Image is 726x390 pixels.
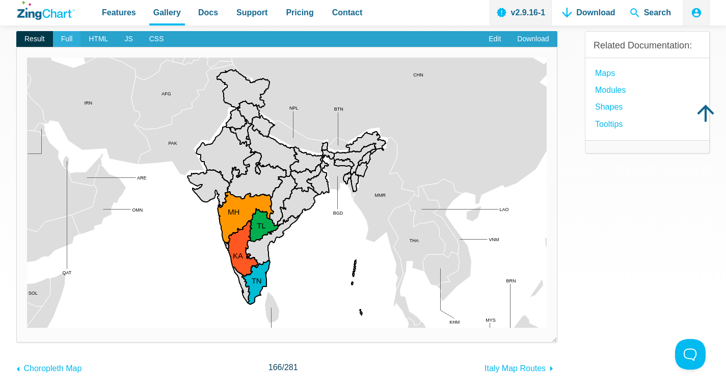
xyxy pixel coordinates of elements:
span: HTML [80,31,116,47]
span: Pricing [286,6,313,19]
h3: Related Documentation: [594,40,701,51]
a: Tooltips [595,117,623,131]
a: Italy Map Routes [485,359,557,375]
a: ZingChart Logo. Click to return to the homepage [17,1,75,20]
span: Contact [332,6,363,19]
span: Full [53,31,81,47]
span: Support [236,6,267,19]
span: JS [116,31,141,47]
a: Download [509,31,557,47]
a: Shapes [595,100,623,114]
span: Gallery [153,6,181,19]
span: 166 [268,363,282,372]
iframe: Toggle Customer Support [675,339,706,370]
span: Result [16,31,53,47]
a: Choropleth Map [16,359,82,375]
span: Docs [198,6,218,19]
a: modules [595,83,626,97]
a: Maps [595,66,615,80]
span: / [268,360,298,374]
span: CSS [141,31,172,47]
span: Features [102,6,136,19]
a: Edit [480,31,509,47]
span: Italy Map Routes [485,364,546,373]
span: Choropleth Map [23,364,82,373]
span: 281 [284,363,298,372]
